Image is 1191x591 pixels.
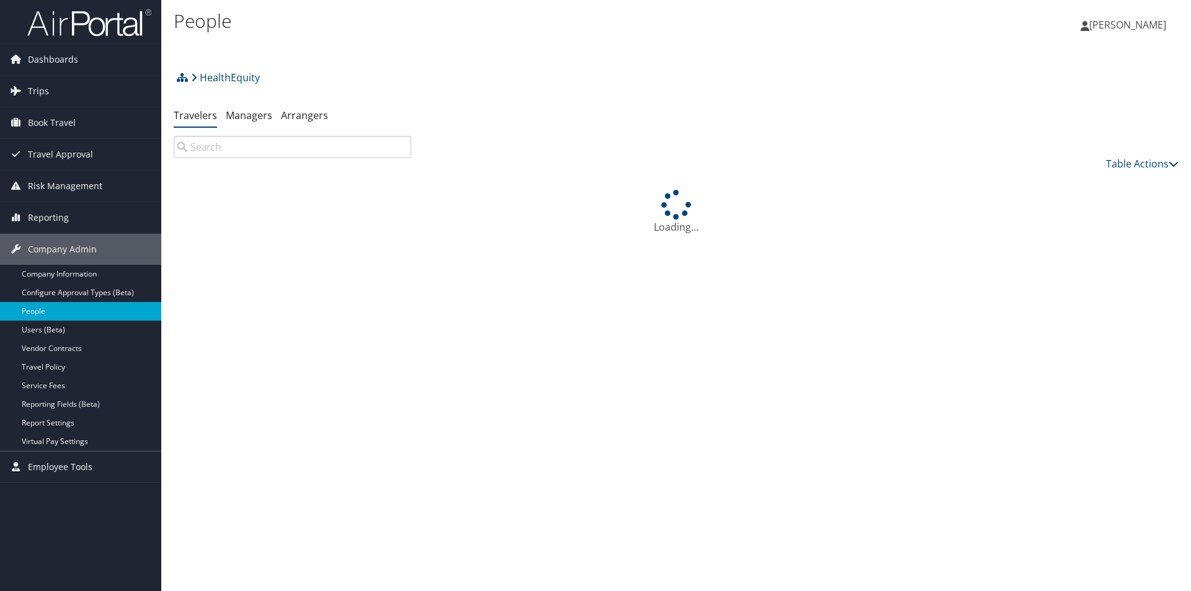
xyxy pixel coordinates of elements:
span: Employee Tools [28,451,92,482]
a: Arrangers [281,109,328,122]
div: Loading... [174,190,1179,234]
a: HealthEquity [191,65,260,90]
span: Travel Approval [28,139,93,170]
span: Book Travel [28,107,76,138]
a: Managers [226,109,272,122]
a: [PERSON_NAME] [1081,6,1179,43]
span: Reporting [28,202,69,233]
span: Company Admin [28,234,97,265]
span: Dashboards [28,44,78,75]
span: Risk Management [28,171,102,202]
h1: People [174,8,844,34]
span: Trips [28,76,49,107]
span: [PERSON_NAME] [1089,18,1166,32]
input: Search [174,136,411,158]
a: Travelers [174,109,217,122]
img: airportal-logo.png [27,8,151,37]
a: Table Actions [1106,157,1179,171]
